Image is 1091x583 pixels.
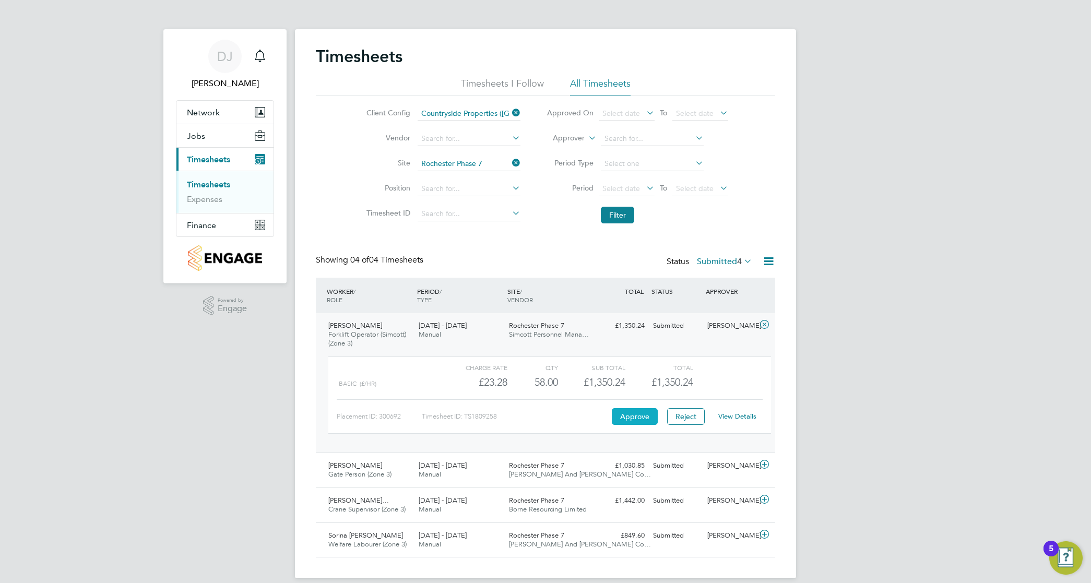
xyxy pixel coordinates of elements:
[187,108,220,117] span: Network
[602,184,640,193] span: Select date
[176,40,274,90] a: DJ[PERSON_NAME]
[188,245,262,271] img: countryside-properties-logo-retina.png
[602,109,640,118] span: Select date
[187,180,230,189] a: Timesheets
[187,194,222,204] a: Expenses
[547,183,594,193] label: Period
[657,106,670,120] span: To
[649,492,703,509] div: Submitted
[419,531,467,540] span: [DATE] - [DATE]
[339,380,376,387] span: Basic (£/HR)
[176,148,274,171] button: Timesheets
[328,470,392,479] span: Gate Person (Zone 3)
[538,133,585,144] label: Approver
[419,540,441,549] span: Manual
[601,207,634,223] button: Filter
[649,527,703,544] div: Submitted
[649,282,703,301] div: STATUS
[737,256,742,267] span: 4
[176,171,274,213] div: Timesheets
[509,540,651,549] span: [PERSON_NAME] And [PERSON_NAME] Co…
[337,408,422,425] div: Placement ID: 300692
[667,255,754,269] div: Status
[649,457,703,474] div: Submitted
[419,496,467,505] span: [DATE] - [DATE]
[667,408,705,425] button: Reject
[649,317,703,335] div: Submitted
[218,304,247,313] span: Engage
[328,321,382,330] span: [PERSON_NAME]
[316,46,402,67] h2: Timesheets
[612,408,658,425] button: Approve
[328,461,382,470] span: [PERSON_NAME]
[509,321,564,330] span: Rochester Phase 7
[328,496,389,505] span: [PERSON_NAME]…
[187,131,205,141] span: Jobs
[558,361,625,374] div: Sub Total
[509,496,564,505] span: Rochester Phase 7
[625,287,644,295] span: TOTAL
[328,505,406,514] span: Crane Supervisor (Zone 3)
[328,540,407,549] span: Welfare Labourer (Zone 3)
[507,374,558,391] div: 58.00
[595,457,649,474] div: £1,030.85
[176,245,274,271] a: Go to home page
[328,531,403,540] span: Sorina [PERSON_NAME]
[418,157,520,171] input: Search for...
[520,287,522,295] span: /
[328,330,406,348] span: Forklift Operator (Simcott) (Zone 3)
[509,531,564,540] span: Rochester Phase 7
[570,77,631,96] li: All Timesheets
[176,124,274,147] button: Jobs
[218,296,247,305] span: Powered by
[350,255,423,265] span: 04 Timesheets
[418,132,520,146] input: Search for...
[509,330,589,339] span: Simcott Personnel Mana…
[703,492,757,509] div: [PERSON_NAME]
[176,213,274,236] button: Finance
[187,220,216,230] span: Finance
[509,505,587,514] span: Borne Resourcing Limited
[419,470,441,479] span: Manual
[595,527,649,544] div: £849.60
[418,182,520,196] input: Search for...
[718,412,756,421] a: View Details
[217,50,233,63] span: DJ
[363,108,410,117] label: Client Config
[703,527,757,544] div: [PERSON_NAME]
[676,109,714,118] span: Select date
[419,321,467,330] span: [DATE] - [DATE]
[509,470,651,479] span: [PERSON_NAME] And [PERSON_NAME] Co…
[419,330,441,339] span: Manual
[505,282,595,309] div: SITE
[547,158,594,168] label: Period Type
[363,208,410,218] label: Timesheet ID
[440,361,507,374] div: Charge rate
[203,296,247,316] a: Powered byEngage
[422,408,609,425] div: Timesheet ID: TS1809258
[418,106,520,121] input: Search for...
[595,317,649,335] div: £1,350.24
[507,361,558,374] div: QTY
[363,158,410,168] label: Site
[316,255,425,266] div: Showing
[558,374,625,391] div: £1,350.24
[595,492,649,509] div: £1,442.00
[703,457,757,474] div: [PERSON_NAME]
[419,505,441,514] span: Manual
[601,132,704,146] input: Search for...
[1049,541,1083,575] button: Open Resource Center, 5 new notifications
[363,133,410,142] label: Vendor
[363,183,410,193] label: Position
[1049,549,1053,562] div: 5
[176,101,274,124] button: Network
[419,461,467,470] span: [DATE] - [DATE]
[417,295,432,304] span: TYPE
[601,157,704,171] input: Select one
[163,29,287,283] nav: Main navigation
[703,282,757,301] div: APPROVER
[651,376,693,388] span: £1,350.24
[418,207,520,221] input: Search for...
[547,108,594,117] label: Approved On
[414,282,505,309] div: PERIOD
